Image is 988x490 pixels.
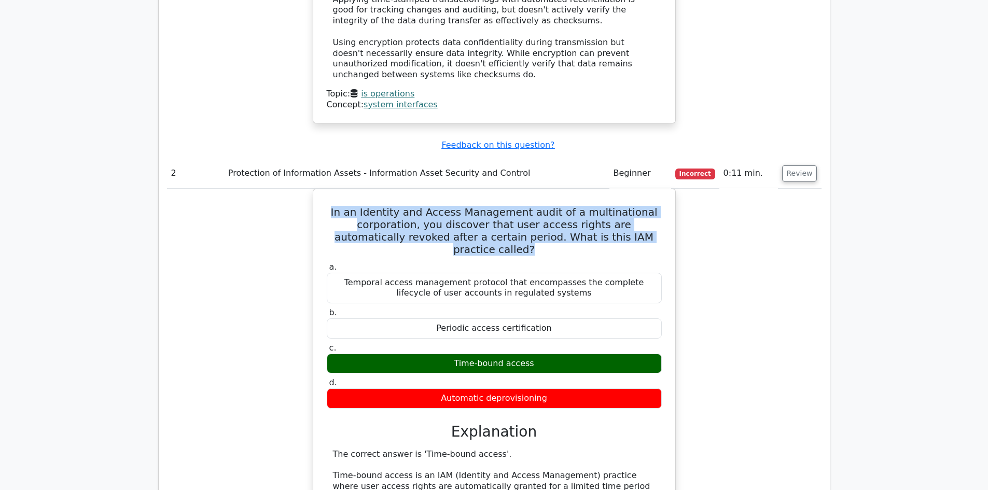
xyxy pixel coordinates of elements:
td: 0:11 min. [719,159,778,188]
td: 2 [167,159,224,188]
td: Beginner [609,159,671,188]
h3: Explanation [333,423,656,441]
div: Automatic deprovisioning [327,388,662,409]
div: Time-bound access [327,354,662,374]
span: b. [329,307,337,317]
div: Temporal access management protocol that encompasses the complete lifecycle of user accounts in r... [327,273,662,304]
span: c. [329,343,337,353]
div: Periodic access certification [327,318,662,339]
a: is operations [361,89,414,99]
a: system interfaces [364,100,438,109]
span: d. [329,377,337,387]
a: Feedback on this question? [441,140,554,150]
td: Protection of Information Assets - Information Asset Security and Control [224,159,609,188]
button: Review [782,165,817,181]
div: Concept: [327,100,662,110]
span: Incorrect [675,169,715,179]
span: a. [329,262,337,272]
h5: In an Identity and Access Management audit of a multinational corporation, you discover that user... [326,206,663,256]
div: Topic: [327,89,662,100]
